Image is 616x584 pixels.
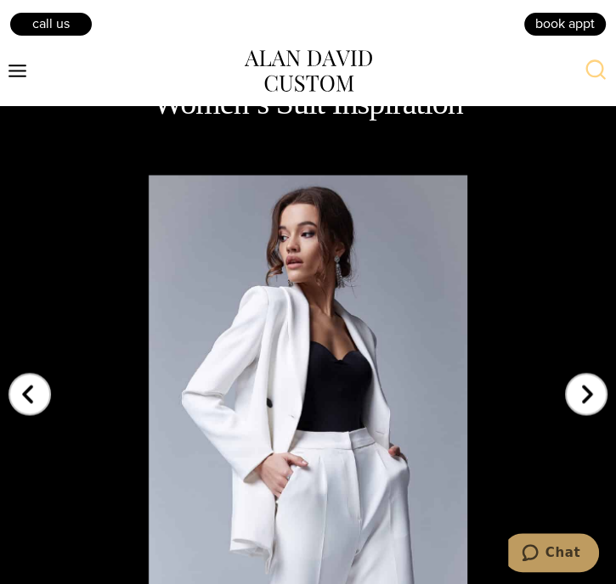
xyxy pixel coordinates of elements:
div: Previous slide [8,362,51,404]
a: book appt [523,11,608,36]
a: Call Us [8,11,93,36]
div: Next slide [565,362,608,404]
iframe: Opens a widget where you can chat to one of our agents [508,533,599,576]
button: View Search Form [575,51,616,92]
img: alan david custom [245,50,372,91]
